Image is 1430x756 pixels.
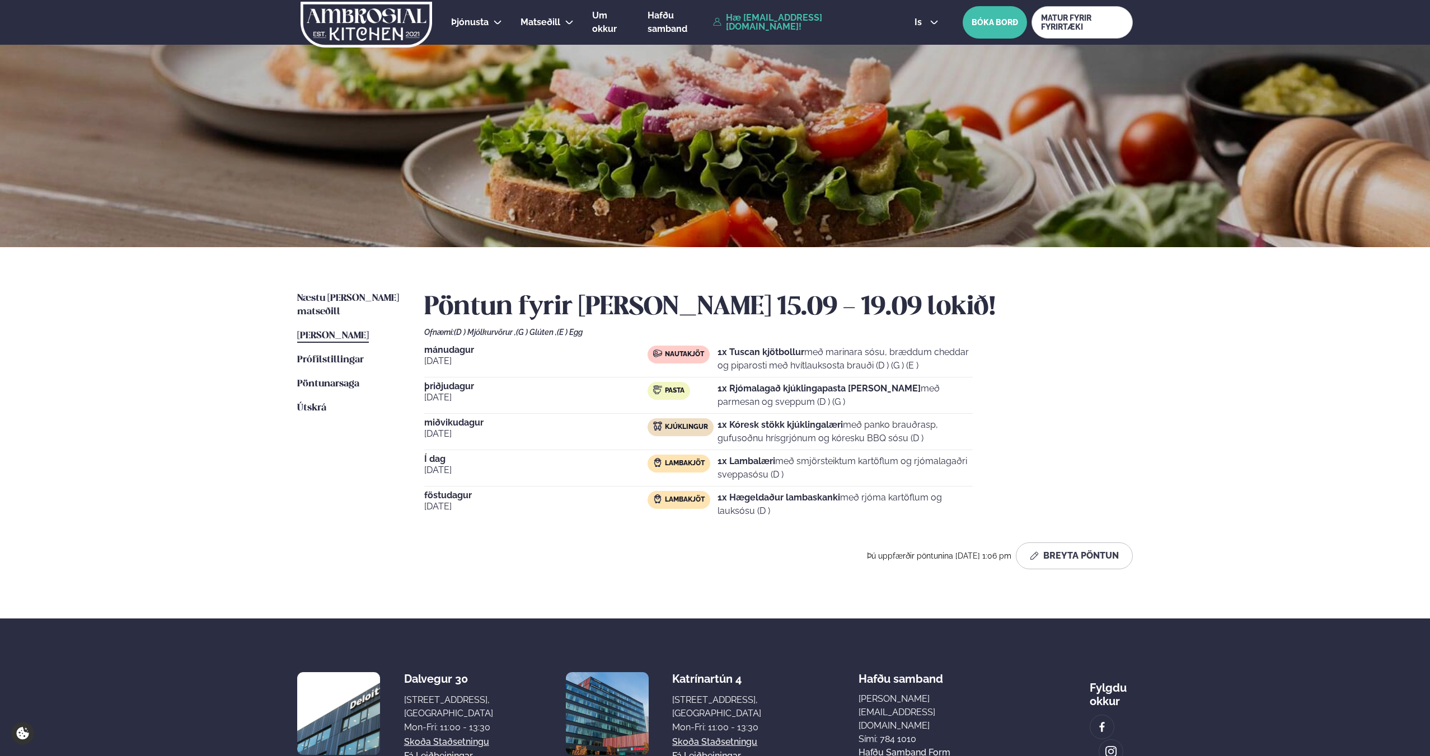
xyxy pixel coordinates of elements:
[648,9,707,36] a: Hafðu samband
[424,382,648,391] span: þriðjudagur
[1032,6,1133,39] a: MATUR FYRIR FYRIRTÆKI
[859,663,943,686] span: Hafðu samband
[404,693,493,720] div: [STREET_ADDRESS], [GEOGRAPHIC_DATA]
[424,391,648,404] span: [DATE]
[424,500,648,513] span: [DATE]
[297,403,326,413] span: Útskrá
[592,9,629,36] a: Um okkur
[859,692,993,733] a: [PERSON_NAME][EMAIL_ADDRESS][DOMAIN_NAME]
[867,551,1011,560] span: Þú uppfærðir pöntunina [DATE] 1:06 pm
[424,491,648,500] span: föstudagur
[404,672,493,686] div: Dalvegur 30
[665,386,684,395] span: Pasta
[653,385,662,394] img: pasta.svg
[297,331,369,341] span: [PERSON_NAME]
[424,464,648,477] span: [DATE]
[1090,672,1133,708] div: Fylgdu okkur
[297,355,364,365] span: Prófílstillingar
[718,346,973,372] p: með marinara sósu, bræddum cheddar og piparosti með hvítlauksosta brauði (D ) (G ) (E )
[404,721,493,734] div: Mon-Fri: 11:00 - 13:30
[451,16,489,29] a: Þjónusta
[424,355,648,368] span: [DATE]
[648,10,687,34] span: Hafðu samband
[665,459,705,468] span: Lambakjöt
[454,328,516,337] span: (D ) Mjólkurvörur ,
[718,383,921,394] strong: 1x Rjómalagað kjúklingapasta [PERSON_NAME]
[665,495,705,504] span: Lambakjöt
[424,292,1133,323] h2: Pöntun fyrir [PERSON_NAME] 15.09 - 19.09 lokið!
[718,347,804,357] strong: 1x Tuscan kjötbollur
[653,458,662,467] img: Lamb.svg
[297,292,402,319] a: Næstu [PERSON_NAME] matseðill
[653,422,662,431] img: chicken.svg
[963,6,1027,39] button: BÓKA BORÐ
[592,10,617,34] span: Um okkur
[1096,721,1108,734] img: image alt
[718,456,775,466] strong: 1x Lambalæri
[713,13,889,31] a: Hæ [EMAIL_ADDRESS][DOMAIN_NAME]!
[404,735,489,749] a: Skoða staðsetningu
[1090,715,1114,739] a: image alt
[718,382,973,409] p: með parmesan og sveppum (D ) (G )
[557,328,583,337] span: (E ) Egg
[297,294,399,316] span: Næstu [PERSON_NAME] matseðill
[424,346,648,355] span: mánudagur
[297,377,359,391] a: Pöntunarsaga
[718,418,973,445] p: með panko brauðrasp, gufusoðnu hrísgrjónum og kóresku BBQ sósu (D )
[718,455,973,481] p: með smjörsteiktum kartöflum og rjómalagaðri sveppasósu (D )
[424,328,1133,337] div: Ofnæmi:
[1016,542,1133,569] button: Breyta Pöntun
[672,693,761,720] div: [STREET_ADDRESS], [GEOGRAPHIC_DATA]
[859,733,993,746] p: Sími: 784 1010
[521,17,560,27] span: Matseðill
[718,419,843,430] strong: 1x Kóresk stökk kjúklingalæri
[521,16,560,29] a: Matseðill
[424,455,648,464] span: Í dag
[297,379,359,389] span: Pöntunarsaga
[665,423,708,432] span: Kjúklingur
[424,427,648,441] span: [DATE]
[451,17,489,27] span: Þjónusta
[906,18,948,27] button: is
[672,672,761,686] div: Katrínartún 4
[297,329,369,343] a: [PERSON_NAME]
[653,494,662,503] img: Lamb.svg
[915,18,925,27] span: is
[566,672,649,755] img: image alt
[718,491,973,518] p: með rjóma kartöflum og lauksósu (D )
[672,721,761,734] div: Mon-Fri: 11:00 - 13:30
[299,2,433,48] img: logo
[516,328,557,337] span: (G ) Glúten ,
[718,492,840,503] strong: 1x Hægeldaður lambaskanki
[665,350,704,359] span: Nautakjöt
[11,722,34,745] a: Cookie settings
[672,735,757,749] a: Skoða staðsetningu
[297,672,380,755] img: image alt
[297,353,364,367] a: Prófílstillingar
[424,418,648,427] span: miðvikudagur
[297,401,326,415] a: Útskrá
[653,349,662,358] img: beef.svg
